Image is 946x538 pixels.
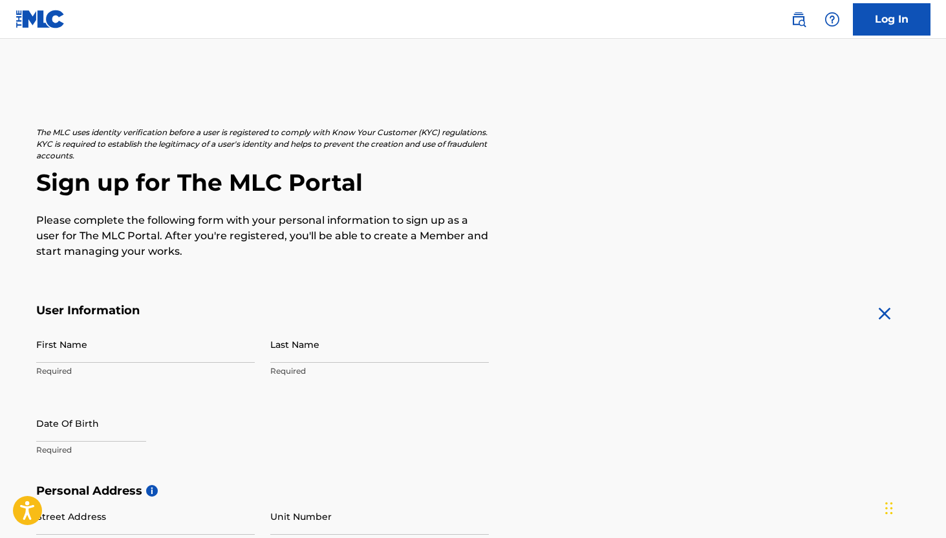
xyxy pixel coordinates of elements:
p: Required [36,365,255,377]
span: i [146,485,158,497]
div: Help [819,6,845,32]
p: Required [270,365,489,377]
a: Log In [853,3,930,36]
a: Public Search [786,6,812,32]
p: The MLC uses identity verification before a user is registered to comply with Know Your Customer ... [36,127,489,162]
p: Required [36,444,255,456]
img: MLC Logo [16,10,65,28]
h2: Sign up for The MLC Portal [36,168,910,197]
div: Drag [885,489,893,528]
p: Please complete the following form with your personal information to sign up as a user for The ML... [36,213,489,259]
h5: User Information [36,303,489,318]
iframe: Chat Widget [881,476,946,538]
img: help [824,12,840,27]
h5: Personal Address [36,484,910,499]
img: search [791,12,806,27]
img: close [874,303,895,324]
